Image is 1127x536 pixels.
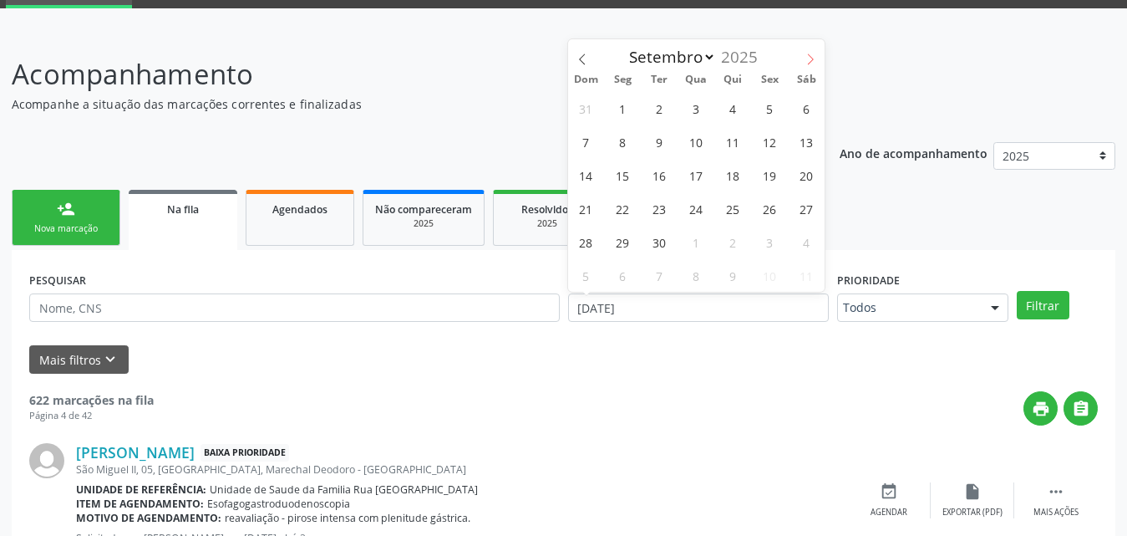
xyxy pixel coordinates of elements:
[680,192,713,225] span: Setembro 24, 2025
[570,226,602,258] span: Setembro 28, 2025
[570,159,602,191] span: Setembro 14, 2025
[680,259,713,292] span: Outubro 8, 2025
[76,482,206,497] b: Unidade de referência:
[790,192,823,225] span: Setembro 27, 2025
[607,226,639,258] span: Setembro 29, 2025
[963,482,982,501] i: insert_drive_file
[754,92,786,125] span: Setembro 5, 2025
[521,202,573,217] span: Resolvidos
[622,45,717,69] select: Month
[1017,291,1069,319] button: Filtrar
[1072,400,1090,418] i: 
[643,226,676,258] span: Setembro 30, 2025
[1047,482,1065,501] i: 
[1032,400,1050,418] i: print
[607,259,639,292] span: Outubro 6, 2025
[57,200,75,218] div: person_add
[680,92,713,125] span: Setembro 3, 2025
[678,74,714,85] span: Qua
[29,294,560,322] input: Nome, CNS
[210,482,478,497] span: Unidade de Saude da Familia Rua [GEOGRAPHIC_DATA]
[641,74,678,85] span: Ter
[790,226,823,258] span: Outubro 4, 2025
[643,192,676,225] span: Setembro 23, 2025
[607,125,639,158] span: Setembro 8, 2025
[643,259,676,292] span: Outubro 7, 2025
[76,511,221,525] b: Motivo de agendamento:
[207,497,350,511] span: Esofagogastroduodenoscopia
[754,259,786,292] span: Outubro 10, 2025
[568,294,829,322] input: Selecione um intervalo
[607,159,639,191] span: Setembro 15, 2025
[643,159,676,191] span: Setembro 16, 2025
[717,226,749,258] span: Outubro 2, 2025
[29,345,129,375] button: Mais filtroskeyboard_arrow_down
[76,497,204,511] b: Item de agendamento:
[717,125,749,158] span: Setembro 11, 2025
[607,192,639,225] span: Setembro 22, 2025
[201,444,289,462] span: Baixa Prioridade
[643,92,676,125] span: Setembro 2, 2025
[680,226,713,258] span: Outubro 1, 2025
[570,92,602,125] span: Agosto 31, 2025
[790,125,823,158] span: Setembro 13, 2025
[717,92,749,125] span: Setembro 4, 2025
[717,159,749,191] span: Setembro 18, 2025
[788,74,825,85] span: Sáb
[754,125,786,158] span: Setembro 12, 2025
[717,192,749,225] span: Setembro 25, 2025
[604,74,641,85] span: Seg
[790,159,823,191] span: Setembro 20, 2025
[12,54,784,95] p: Acompanhamento
[375,202,472,217] span: Não compareceram
[942,507,1003,518] div: Exportar (PDF)
[570,125,602,158] span: Setembro 7, 2025
[1064,391,1098,426] button: 
[754,159,786,191] span: Setembro 19, 2025
[76,443,195,462] a: [PERSON_NAME]
[754,226,786,258] span: Outubro 3, 2025
[12,95,784,113] p: Acompanhe a situação das marcações correntes e finalizadas
[751,74,788,85] span: Sex
[101,350,119,369] i: keyboard_arrow_down
[843,299,974,316] span: Todos
[570,192,602,225] span: Setembro 21, 2025
[680,125,713,158] span: Setembro 10, 2025
[790,92,823,125] span: Setembro 6, 2025
[570,259,602,292] span: Outubro 5, 2025
[837,268,900,294] label: Prioridade
[24,222,108,235] div: Nova marcação
[375,217,472,230] div: 2025
[29,392,154,408] strong: 622 marcações na fila
[643,125,676,158] span: Setembro 9, 2025
[1033,507,1079,518] div: Mais ações
[871,507,907,518] div: Agendar
[225,511,470,525] span: reavaliação - pirose intensa com plenitude gástrica.
[272,202,327,217] span: Agendados
[714,74,751,85] span: Qui
[568,74,605,85] span: Dom
[29,268,86,294] label: PESQUISAR
[880,482,898,501] i: event_available
[680,159,713,191] span: Setembro 17, 2025
[29,409,154,423] div: Página 4 de 42
[167,202,199,217] span: Na fila
[607,92,639,125] span: Setembro 1, 2025
[1023,391,1058,426] button: print
[754,192,786,225] span: Setembro 26, 2025
[790,259,823,292] span: Outubro 11, 2025
[76,462,847,477] div: São Miguel II, 05, [GEOGRAPHIC_DATA], Marechal Deodoro - [GEOGRAPHIC_DATA]
[505,217,589,230] div: 2025
[717,259,749,292] span: Outubro 9, 2025
[840,142,987,163] p: Ano de acompanhamento
[29,443,64,478] img: img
